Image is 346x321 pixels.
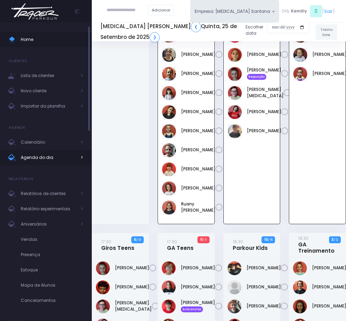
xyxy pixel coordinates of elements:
a: Adicionar [148,5,174,15]
img: Anna Júlia Roque Silva [228,48,242,62]
a: [PERSON_NAME] [181,70,215,77]
img: Gustavo Neves Abi Jaudi [96,261,110,275]
a: Ruany [PERSON_NAME] [181,201,215,213]
img: Ana Clara Martins Silva [162,280,176,294]
img: Heloisa Frederico Mota [162,48,176,62]
a: ❯ [150,32,160,43]
small: 18:30 [233,239,243,245]
a: [PERSON_NAME] Aula avulsa [181,299,215,312]
span: Relatórios de clientes [21,189,76,198]
h4: Agenda [9,121,26,135]
span: Home [21,35,83,44]
h4: Clientes [9,54,27,68]
a: [PERSON_NAME][MEDICAL_DATA] [115,300,152,312]
img: João Vitor Fontan Nicoleti [96,299,110,313]
img: Franca Warnier [293,299,307,313]
a: [PERSON_NAME] [181,109,215,115]
a: [PERSON_NAME] Reposição [247,67,281,79]
a: [PERSON_NAME] [247,51,281,58]
span: Agenda do dia [21,153,76,162]
strong: 0 [200,237,203,242]
a: [PERSON_NAME] [181,185,215,191]
strong: 3 [331,237,334,242]
a: 17:30GA Teens [167,238,194,251]
span: Cancelamentos [21,296,83,305]
img: Mariana Namie Takatsuki Momesso [162,162,176,176]
img: Mariana Garzuzi Palma [162,143,176,157]
a: ❮ [191,22,201,32]
span: Olá, [282,8,290,14]
a: [PERSON_NAME][MEDICAL_DATA] [247,86,284,99]
span: Lista de clientes [21,71,76,80]
h4: Relatórios [9,172,33,186]
span: Importar da planilha [21,102,76,111]
img: Lorena mie sato ayres [228,105,242,119]
a: [PERSON_NAME] [181,51,215,58]
span: Kemilly [291,8,307,14]
a: 17:30Giros Teens [101,238,134,251]
img: Lara Prado Pfefer [162,67,176,81]
img: Gael Prado Cesena [228,299,241,313]
a: Sair [324,8,333,15]
img: Larissa Teodoro Dangebel de Oliveira [162,86,176,100]
img: AMANDA OLINDA SILVESTRE DE PAIVA [162,261,176,275]
small: / 12 [334,238,338,242]
a: 18:30GA Treinamento [298,235,335,254]
img: Evelyn Melazzo Bolzan [293,280,307,294]
a: [PERSON_NAME] [181,284,215,290]
a: [PERSON_NAME] [247,265,281,271]
img: Bernardo campos sallum [228,261,241,275]
small: / 16 [268,238,273,242]
small: / 11 [203,238,207,242]
div: Escolher data: [100,19,309,44]
a: [PERSON_NAME] [181,166,215,172]
h5: [MEDICAL_DATA] [PERSON_NAME] Quinta, 25 de Setembro de 2025 [100,22,240,42]
a: [PERSON_NAME] [181,147,215,153]
small: 17:30 [167,239,177,245]
div: [ ] [279,4,337,18]
a: [PERSON_NAME] [247,109,281,115]
img: Gustavo Neves Abi Jaudi [228,67,242,81]
small: 18:30 [298,235,309,241]
img: João Pedro Oliveira de Meneses [96,280,110,294]
a: [PERSON_NAME] [181,90,215,96]
strong: 5 [134,237,136,242]
a: Treino livre [316,24,337,40]
span: Vendas [21,235,83,244]
img: João Vitor Fontan Nicoleti [228,86,242,100]
a: [PERSON_NAME] [115,284,149,290]
span: Aniversários [21,220,76,229]
img: Ruany Liz Franco Delgado [162,201,176,214]
span: Mapa de Alunos [21,281,83,290]
img: Lucas figueiredo guedes [228,124,242,138]
small: / 10 [136,238,141,242]
img: Livia Baião Gomes [162,105,176,119]
span: Calendário [21,138,76,147]
img: Maria Cecília Menezes Rodrigues [293,67,307,81]
a: 18:30Parkour Kids [233,238,268,251]
a: [PERSON_NAME] [247,303,281,309]
img: Anna Helena Roque Silva [162,299,176,313]
span: Reposição [247,74,267,79]
span: Aula avulsa [181,306,203,312]
a: [PERSON_NAME] [181,128,215,134]
span: Novo cliente [21,86,76,95]
span: Estoque [21,265,83,274]
a: [PERSON_NAME] [115,265,149,271]
strong: 10 [264,237,268,242]
img: Malu Souza de Carvalho [293,48,307,62]
small: 17:30 [101,239,111,245]
span: Presença [21,250,83,259]
span: S [310,5,322,17]
img: Fernando Saavedro [228,280,241,294]
span: Relatório experimentais [21,204,76,213]
a: [PERSON_NAME] [181,265,215,271]
a: [PERSON_NAME] [247,128,281,134]
img: Carolina hamze beydoun del pino [293,261,307,275]
img: Manuela Andrade Bertolla [162,124,176,138]
a: [PERSON_NAME] [247,284,281,290]
img: Nina Diniz Scatena Alves [162,181,176,195]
